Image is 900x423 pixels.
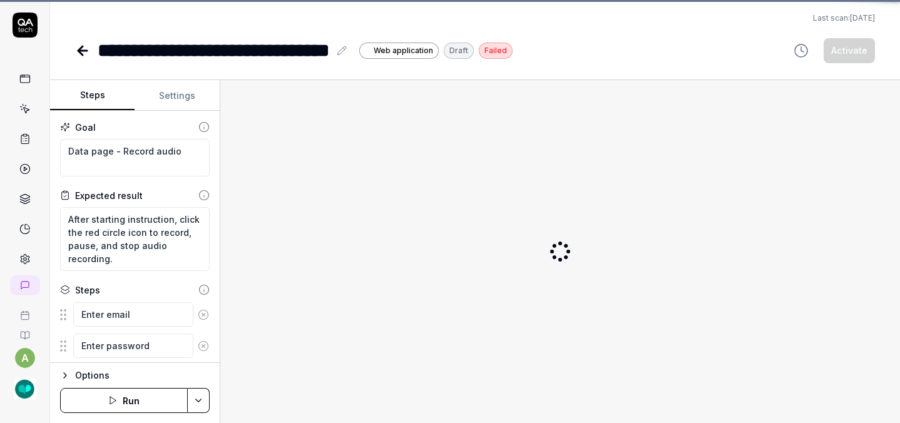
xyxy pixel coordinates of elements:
button: Run [60,388,188,413]
div: Suggestions [60,302,210,328]
button: SLP Toolkit Logo [5,368,44,403]
a: New conversation [10,275,40,295]
time: [DATE] [850,13,875,23]
img: SLP Toolkit Logo [14,378,36,400]
div: Expected result [75,189,143,202]
a: Book a call with us [5,300,44,320]
div: Goal [75,121,96,134]
button: Remove step [193,302,213,327]
button: Last scan:[DATE] [813,13,875,24]
div: Suggestions [60,333,210,359]
a: Web application [359,42,439,59]
button: Remove step [193,334,213,359]
button: Settings [135,81,219,111]
div: Failed [479,43,513,59]
button: Options [60,368,210,383]
button: a [15,348,35,368]
button: Activate [824,38,875,63]
span: Web application [374,45,433,56]
a: Documentation [5,320,44,340]
div: Options [75,368,210,383]
div: Draft [444,43,474,59]
button: Steps [50,81,135,111]
div: Steps [75,283,100,297]
button: View version history [786,38,816,63]
span: Last scan: [813,13,875,24]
